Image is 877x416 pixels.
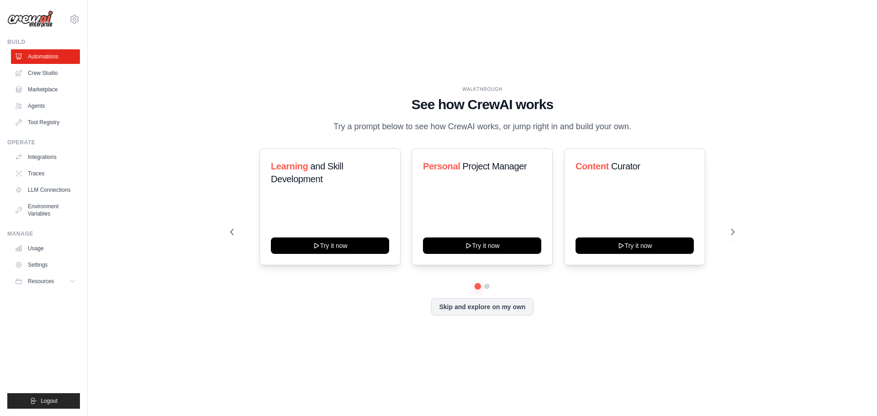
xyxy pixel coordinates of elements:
a: Settings [11,258,80,272]
p: Try a prompt below to see how CrewAI works, or jump right in and build your own. [329,120,636,133]
div: Operate [7,139,80,146]
a: Tool Registry [11,115,80,130]
img: Logo [7,11,53,28]
a: Automations [11,49,80,64]
h1: See how CrewAI works [230,96,734,113]
span: Curator [611,161,640,171]
a: LLM Connections [11,183,80,197]
button: Resources [11,274,80,289]
a: Usage [11,241,80,256]
a: Marketplace [11,82,80,97]
span: and Skill Development [271,161,343,184]
button: Try it now [271,237,389,254]
button: Try it now [576,237,694,254]
span: Project Manager [463,161,527,171]
span: Personal [423,161,460,171]
button: Logout [7,393,80,409]
button: Skip and explore on my own [431,298,533,316]
div: WALKTHROUGH [230,86,734,93]
span: Resources [28,278,54,285]
a: Traces [11,166,80,181]
a: Agents [11,99,80,113]
a: Crew Studio [11,66,80,80]
a: Integrations [11,150,80,164]
a: Environment Variables [11,199,80,221]
div: Build [7,38,80,46]
span: Content [576,161,609,171]
div: Manage [7,230,80,237]
span: Learning [271,161,308,171]
button: Try it now [423,237,541,254]
span: Logout [41,397,58,405]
